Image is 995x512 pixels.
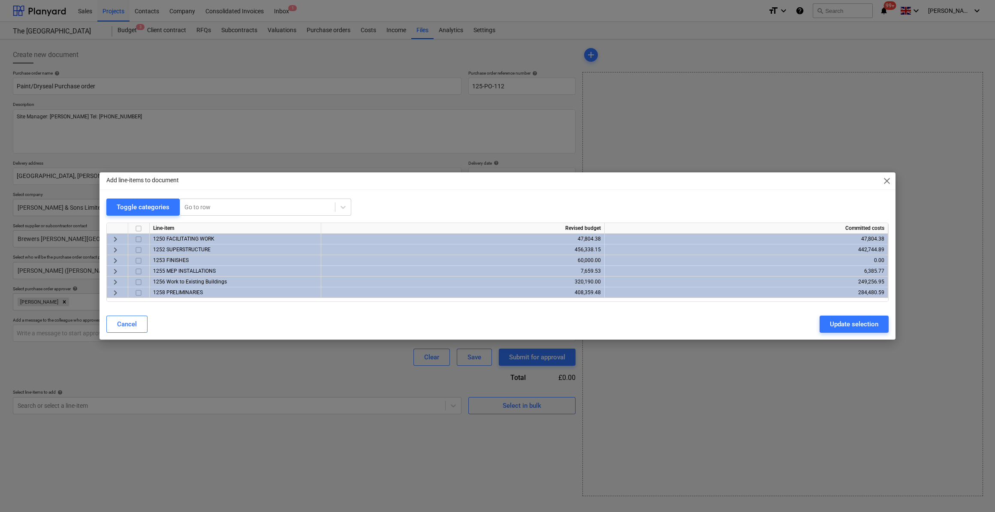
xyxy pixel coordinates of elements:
[608,266,884,277] div: 6,385.77
[153,268,216,274] span: 1255 MEP INSTALLATIONS
[110,288,121,298] span: keyboard_arrow_right
[321,223,605,234] div: Revised budget
[325,287,601,298] div: 408,359.48
[608,277,884,287] div: 249,256.95
[325,266,601,277] div: 7,659.53
[153,236,214,242] span: 1250 FACILITATING WORK
[325,277,601,287] div: 320,190.00
[106,316,148,333] button: Cancel
[153,279,227,285] span: 1256 Work to Existing Buildings
[325,234,601,244] div: 47,804.38
[325,244,601,255] div: 456,338.15
[153,247,211,253] span: 1252 SUPERSTRUCTURE
[110,277,121,287] span: keyboard_arrow_right
[110,234,121,244] span: keyboard_arrow_right
[117,319,137,330] div: Cancel
[952,471,995,512] iframe: Chat Widget
[106,176,179,185] p: Add line-items to document
[830,319,878,330] div: Update selection
[110,245,121,255] span: keyboard_arrow_right
[106,199,180,216] button: Toggle categories
[608,234,884,244] div: 47,804.38
[153,257,189,263] span: 1253 FINISHES
[820,316,889,333] button: Update selection
[608,255,884,266] div: 0.00
[150,223,321,234] div: Line-item
[117,202,169,213] div: Toggle categories
[608,287,884,298] div: 284,480.59
[110,256,121,266] span: keyboard_arrow_right
[608,244,884,255] div: 442,744.89
[110,266,121,277] span: keyboard_arrow_right
[325,255,601,266] div: 60,000.00
[605,223,888,234] div: Committed costs
[153,289,203,295] span: 1258 PRELIMINARIES
[882,176,892,186] span: close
